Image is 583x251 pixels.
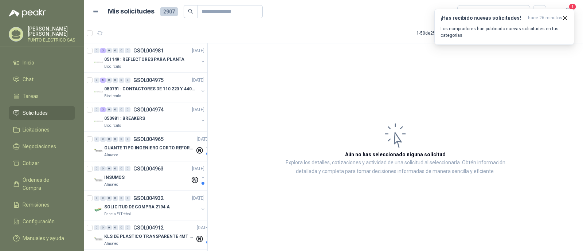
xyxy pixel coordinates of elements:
[113,166,118,171] div: 0
[441,26,568,39] p: Los compradores han publicado nuevas solicitudes en tus categorías.
[192,47,204,54] p: [DATE]
[23,75,34,83] span: Chat
[192,106,204,113] p: [DATE]
[104,145,195,152] p: GUANTE TIPO INGENIERO CORTO REFORZADO
[528,15,562,21] span: hace 26 minutos
[94,78,99,83] div: 0
[94,137,99,142] div: 0
[106,137,112,142] div: 0
[28,38,75,42] p: PUNTO ELECTRICO SAS
[94,166,99,171] div: 0
[23,201,50,209] span: Remisiones
[94,194,206,217] a: 0 0 0 0 0 0 GSOL004932[DATE] Company LogoSOLICITUD DE COMPRA 2194 APanela El Trébol
[106,196,112,201] div: 0
[104,152,118,158] p: Almatec
[104,86,195,93] p: 050791 : CONTACTORES DE 110 220 Y 440 V
[125,225,130,230] div: 0
[108,6,154,17] h1: Mis solicitudes
[9,89,75,103] a: Tareas
[462,8,477,16] div: Todas
[28,26,75,36] p: [PERSON_NAME] [PERSON_NAME]
[94,76,206,99] a: 0 5 0 0 0 0 GSOL004975[DATE] Company Logo050791 : CONTACTORES DE 110 220 Y 440 VBiocirculo
[100,166,106,171] div: 0
[561,5,574,18] button: 1
[568,3,576,10] span: 1
[94,107,99,112] div: 0
[119,196,124,201] div: 0
[125,107,130,112] div: 0
[119,137,124,142] div: 0
[9,56,75,70] a: Inicio
[125,137,130,142] div: 0
[192,195,204,202] p: [DATE]
[119,78,124,83] div: 0
[106,107,112,112] div: 0
[125,196,130,201] div: 0
[133,48,164,53] p: GSOL004981
[113,78,118,83] div: 0
[104,233,195,240] p: KLS DE PLASTICO TRANSPARENTE 4MT CAL 4 Y CINTA TRA
[94,196,99,201] div: 0
[119,225,124,230] div: 0
[125,78,130,83] div: 0
[125,48,130,53] div: 0
[106,48,112,53] div: 0
[113,225,118,230] div: 0
[192,77,204,84] p: [DATE]
[100,78,106,83] div: 5
[94,87,103,96] img: Company Logo
[100,196,106,201] div: 0
[94,105,206,129] a: 0 2 0 0 0 0 GSOL004974[DATE] Company Logo050981 : BREAKERSBiocirculo
[125,166,130,171] div: 0
[23,217,55,225] span: Configuración
[94,235,103,244] img: Company Logo
[104,241,118,247] p: Almatec
[113,48,118,53] div: 0
[94,58,103,67] img: Company Logo
[133,225,164,230] p: GSOL004912
[23,234,64,242] span: Manuales y ayuda
[100,137,106,142] div: 0
[23,176,68,192] span: Órdenes de Compra
[192,165,204,172] p: [DATE]
[23,92,39,100] span: Tareas
[104,211,131,217] p: Panela El Trébol
[133,137,164,142] p: GSOL004965
[94,225,99,230] div: 0
[94,117,103,126] img: Company Logo
[188,9,193,14] span: search
[9,173,75,195] a: Órdenes de Compra
[100,48,106,53] div: 2
[113,196,118,201] div: 0
[106,78,112,83] div: 0
[94,46,206,70] a: 0 2 0 0 0 0 GSOL004981[DATE] Company Logo051149 : REFLECTORES PARA PLANTABiocirculo
[133,78,164,83] p: GSOL004975
[119,107,124,112] div: 0
[104,93,121,99] p: Biocirculo
[100,107,106,112] div: 2
[9,106,75,120] a: Solicitudes
[441,15,525,21] h3: ¡Has recibido nuevas solicitudes!
[104,56,184,63] p: 051149 : REFLECTORES PARA PLANTA
[94,135,211,158] a: 0 0 0 0 0 0 GSOL004965[DATE] Company LogoGUANTE TIPO INGENIERO CORTO REFORZADOAlmatec
[9,198,75,212] a: Remisiones
[9,123,75,137] a: Licitaciones
[23,126,50,134] span: Licitaciones
[104,204,170,211] p: SOLICITUD DE COMPRA 2194 A
[100,225,106,230] div: 0
[23,159,39,167] span: Cotizar
[94,176,103,185] img: Company Logo
[104,123,121,129] p: Biocirculo
[106,166,112,171] div: 0
[197,224,209,231] p: [DATE]
[133,107,164,112] p: GSOL004974
[9,9,46,17] img: Logo peakr
[106,225,112,230] div: 0
[434,9,574,45] button: ¡Has recibido nuevas solicitudes!hace 26 minutos Los compradores han publicado nuevas solicitudes...
[9,156,75,170] a: Cotizar
[9,140,75,153] a: Negociaciones
[160,7,178,16] span: 2907
[133,196,164,201] p: GSOL004932
[9,231,75,245] a: Manuales y ayuda
[23,59,34,67] span: Inicio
